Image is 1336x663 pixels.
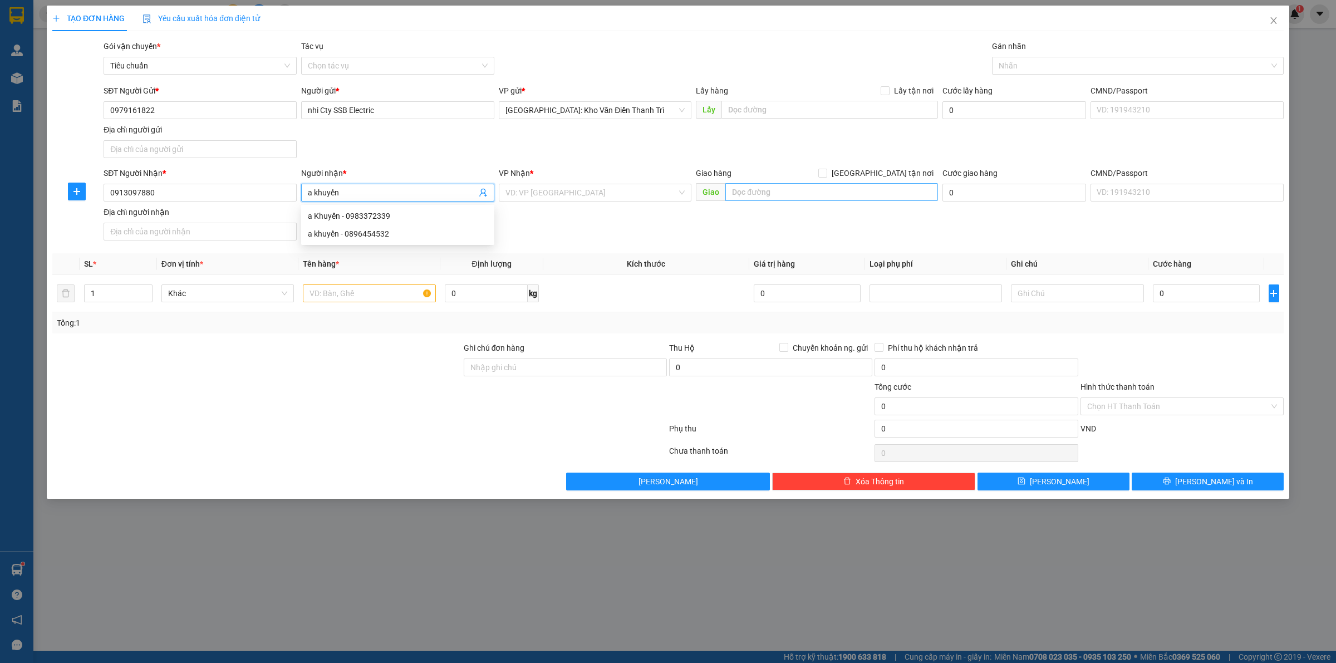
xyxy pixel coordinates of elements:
[942,169,998,178] label: Cước giao hàng
[57,284,75,302] button: delete
[499,169,530,178] span: VP Nhận
[865,253,1006,275] th: Loại phụ phí
[301,85,494,97] div: Người gửi
[104,167,297,179] div: SĐT Người Nhận
[1018,477,1025,486] span: save
[827,167,938,179] span: [GEOGRAPHIC_DATA] tận nơi
[1006,253,1148,275] th: Ghi chú
[104,140,297,158] input: Địa chỉ của người gửi
[992,42,1026,51] label: Gán nhãn
[301,225,494,243] div: a khuyến - 0896454532
[143,294,150,301] span: down
[942,101,1086,119] input: Cước lấy hàng
[669,343,695,352] span: Thu Hộ
[1175,475,1253,488] span: [PERSON_NAME] và In
[1258,6,1289,37] button: Close
[1030,475,1089,488] span: [PERSON_NAME]
[68,183,86,200] button: plus
[1080,424,1096,433] span: VND
[1091,167,1284,179] div: CMND/Passport
[161,259,203,268] span: Đơn vị tính
[140,285,152,293] span: Increase Value
[875,382,911,391] span: Tổng cước
[52,14,60,22] span: plus
[303,284,435,302] input: VD: Bàn, Ghế
[566,473,769,490] button: [PERSON_NAME]
[31,24,59,33] strong: CSKH:
[104,124,297,136] div: Địa chỉ người gửi
[499,85,692,97] div: VP gửi
[856,475,904,488] span: Xóa Thông tin
[464,343,525,352] label: Ghi chú đơn hàng
[942,184,1086,202] input: Cước giao hàng
[110,57,290,74] span: Tiêu chuẩn
[638,475,698,488] span: [PERSON_NAME]
[97,24,204,44] span: CÔNG TY TNHH CHUYỂN PHÁT NHANH BẢO AN
[479,188,488,197] span: user-add
[140,293,152,302] span: Decrease Value
[1269,289,1279,298] span: plus
[472,259,512,268] span: Định lượng
[464,358,667,376] input: Ghi chú đơn hàng
[143,14,260,23] span: Yêu cầu xuất hóa đơn điện tử
[942,86,993,95] label: Cước lấy hàng
[1269,16,1278,25] span: close
[890,85,938,97] span: Lấy tận nơi
[104,206,297,218] div: Địa chỉ người nhận
[104,223,297,240] input: Địa chỉ của người nhận
[668,445,873,464] div: Chưa thanh toán
[1011,284,1143,302] input: Ghi Chú
[754,259,795,268] span: Giá trị hàng
[696,86,728,95] span: Lấy hàng
[1269,284,1279,302] button: plus
[308,210,488,222] div: a Khuyến - 0983372339
[301,207,494,225] div: a Khuyến - 0983372339
[1153,259,1191,268] span: Cước hàng
[772,473,975,490] button: deleteXóa Thông tin
[721,101,938,119] input: Dọc đường
[1080,382,1155,391] label: Hình thức thanh toán
[505,102,685,119] span: Hà Nội: Kho Văn Điển Thanh Trì
[4,77,70,86] span: 16:10:50 [DATE]
[104,85,297,97] div: SĐT Người Gửi
[303,259,339,268] span: Tên hàng
[696,183,725,201] span: Giao
[668,423,873,442] div: Phụ thu
[843,477,851,486] span: delete
[788,342,872,354] span: Chuyển khoản ng. gửi
[4,60,171,75] span: Mã đơn: HNVD1108250040
[4,24,85,43] span: [PHONE_NUMBER]
[301,167,494,179] div: Người nhận
[143,287,150,293] span: up
[308,228,488,240] div: a khuyến - 0896454532
[74,5,220,20] strong: PHIẾU DÁN LÊN HÀNG
[1132,473,1284,490] button: printer[PERSON_NAME] và In
[57,317,515,329] div: Tổng: 1
[627,259,665,268] span: Kích thước
[1091,85,1284,97] div: CMND/Passport
[143,14,151,23] img: icon
[978,473,1129,490] button: save[PERSON_NAME]
[104,42,160,51] span: Gói vận chuyển
[696,101,721,119] span: Lấy
[301,42,323,51] label: Tác vụ
[68,187,85,196] span: plus
[52,14,125,23] span: TẠO ĐƠN HÀNG
[168,285,287,302] span: Khác
[883,342,983,354] span: Phí thu hộ khách nhận trả
[696,169,731,178] span: Giao hàng
[754,284,861,302] input: 0
[528,284,539,302] span: kg
[84,259,93,268] span: SL
[725,183,938,201] input: Dọc đường
[1163,477,1171,486] span: printer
